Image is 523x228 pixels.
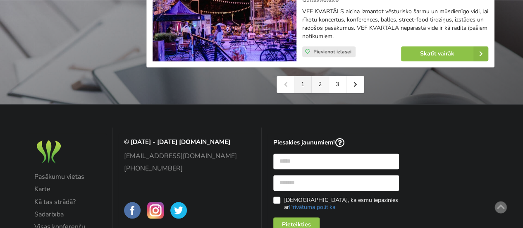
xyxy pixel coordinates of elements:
img: BalticMeetingRooms on Twitter [170,202,187,218]
img: Baltic Meeting Rooms [34,138,63,165]
span: Pievienot izlasei [313,48,351,55]
a: [EMAIL_ADDRESS][DOMAIN_NAME] [124,152,250,160]
a: Privātuma politika [289,203,335,211]
a: Pasākumu vietas [34,173,101,180]
a: Sadarbība [34,211,101,218]
a: Kā tas strādā? [34,198,101,206]
a: 1 [294,76,312,93]
img: BalticMeetingRooms on Facebook [124,202,141,218]
a: 3 [329,76,346,93]
a: Skatīt vairāk [401,46,488,61]
p: Piesakies jaunumiem! [273,138,399,148]
p: VEF KVARTĀLS aicina izmantot vēsturisko šarmu un mūsdienīgo vidi, lai rīkotu koncertus, konferenc... [302,7,488,41]
a: 2 [312,76,329,93]
a: Karte [34,185,101,193]
img: BalticMeetingRooms on Instagram [147,202,164,218]
p: © [DATE] - [DATE] [DOMAIN_NAME] [124,138,250,146]
label: [DEMOGRAPHIC_DATA], ka esmu iepazinies ar [273,197,399,211]
a: [PHONE_NUMBER] [124,165,250,172]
